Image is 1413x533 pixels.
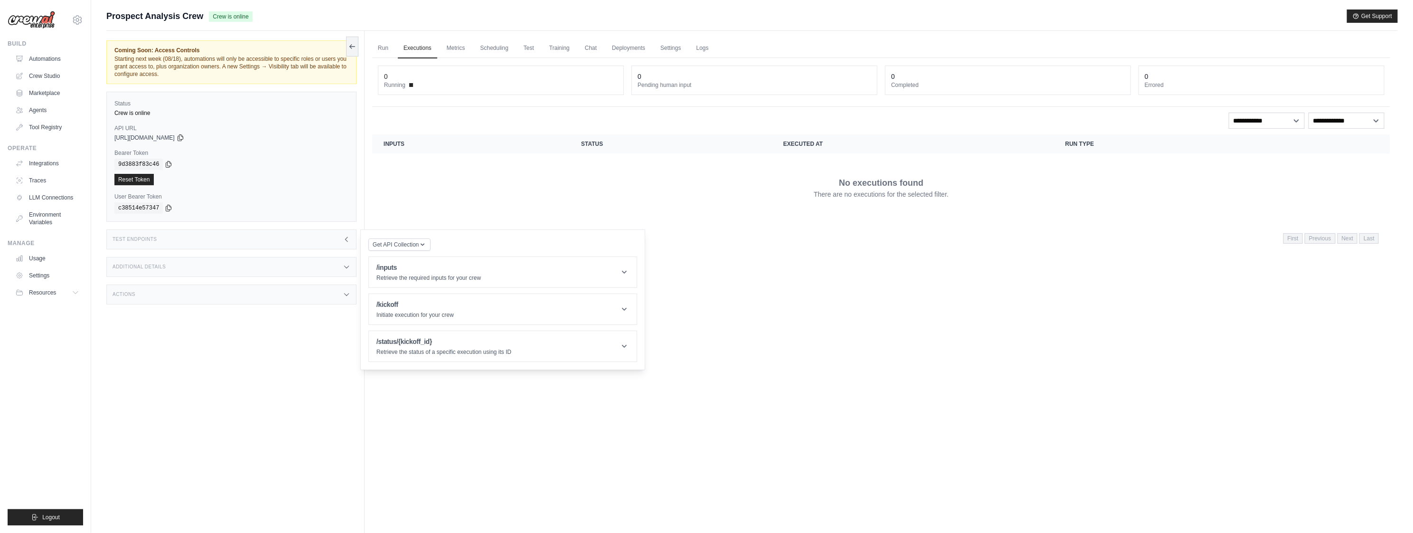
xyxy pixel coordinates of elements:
[11,173,83,188] a: Traces
[8,239,83,247] div: Manage
[579,38,603,58] a: Chat
[772,134,1054,153] th: Executed at
[8,509,83,525] button: Logout
[377,263,481,272] h1: /inputs
[384,81,405,89] span: Running
[11,268,83,283] a: Settings
[1347,10,1398,23] button: Get Support
[474,38,514,58] a: Scheduling
[441,38,471,58] a: Metrics
[377,337,511,346] h1: /status/{kickoff_id}
[114,134,175,142] span: [URL][DOMAIN_NAME]
[372,38,394,58] a: Run
[1054,134,1287,153] th: Run Type
[114,174,154,185] a: Reset Token
[11,86,83,101] a: Marketplace
[1145,72,1149,81] div: 0
[113,264,166,270] h3: Additional Details
[8,11,55,29] img: Logo
[1338,233,1358,244] span: Next
[11,51,83,67] a: Automations
[891,72,895,81] div: 0
[638,72,641,81] div: 0
[114,47,349,54] span: Coming Soon: Access Controls
[11,190,83,205] a: LLM Connections
[1145,81,1378,89] dt: Errored
[377,300,454,309] h1: /kickoff
[1283,233,1379,244] nav: Pagination
[114,56,347,77] span: Starting next week (08/18), automations will only be accessible to specific roles or users you gr...
[377,274,481,282] p: Retrieve the required inputs for your crew
[398,38,437,58] a: Executions
[368,238,431,251] button: Get API Collection
[372,226,1390,250] nav: Pagination
[655,38,687,58] a: Settings
[114,159,163,170] code: 9d3883f83c46
[814,190,949,199] p: There are no executions for the selected filter.
[544,38,575,58] a: Training
[11,120,83,135] a: Tool Registry
[11,68,83,84] a: Crew Studio
[11,251,83,266] a: Usage
[373,241,419,248] span: Get API Collection
[372,134,570,153] th: Inputs
[11,156,83,171] a: Integrations
[372,134,1390,250] section: Crew executions table
[114,124,349,132] label: API URL
[106,10,203,23] span: Prospect Analysis Crew
[839,176,923,190] p: No executions found
[114,100,349,107] label: Status
[114,149,349,157] label: Bearer Token
[11,207,83,230] a: Environment Variables
[891,81,1125,89] dt: Completed
[638,81,871,89] dt: Pending human input
[690,38,714,58] a: Logs
[518,38,540,58] a: Test
[1359,233,1379,244] span: Last
[29,289,56,296] span: Resources
[377,348,511,356] p: Retrieve the status of a specific execution using its ID
[114,202,163,214] code: c38514e57347
[606,38,651,58] a: Deployments
[570,134,772,153] th: Status
[11,103,83,118] a: Agents
[11,285,83,300] button: Resources
[1305,233,1336,244] span: Previous
[114,109,349,117] div: Crew is online
[377,311,454,319] p: Initiate execution for your crew
[42,514,60,521] span: Logout
[1283,233,1303,244] span: First
[8,144,83,152] div: Operate
[113,237,157,242] h3: Test Endpoints
[114,193,349,200] label: User Bearer Token
[113,292,135,297] h3: Actions
[1366,487,1413,533] iframe: Chat Widget
[209,11,252,22] span: Crew is online
[384,72,388,81] div: 0
[8,40,83,48] div: Build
